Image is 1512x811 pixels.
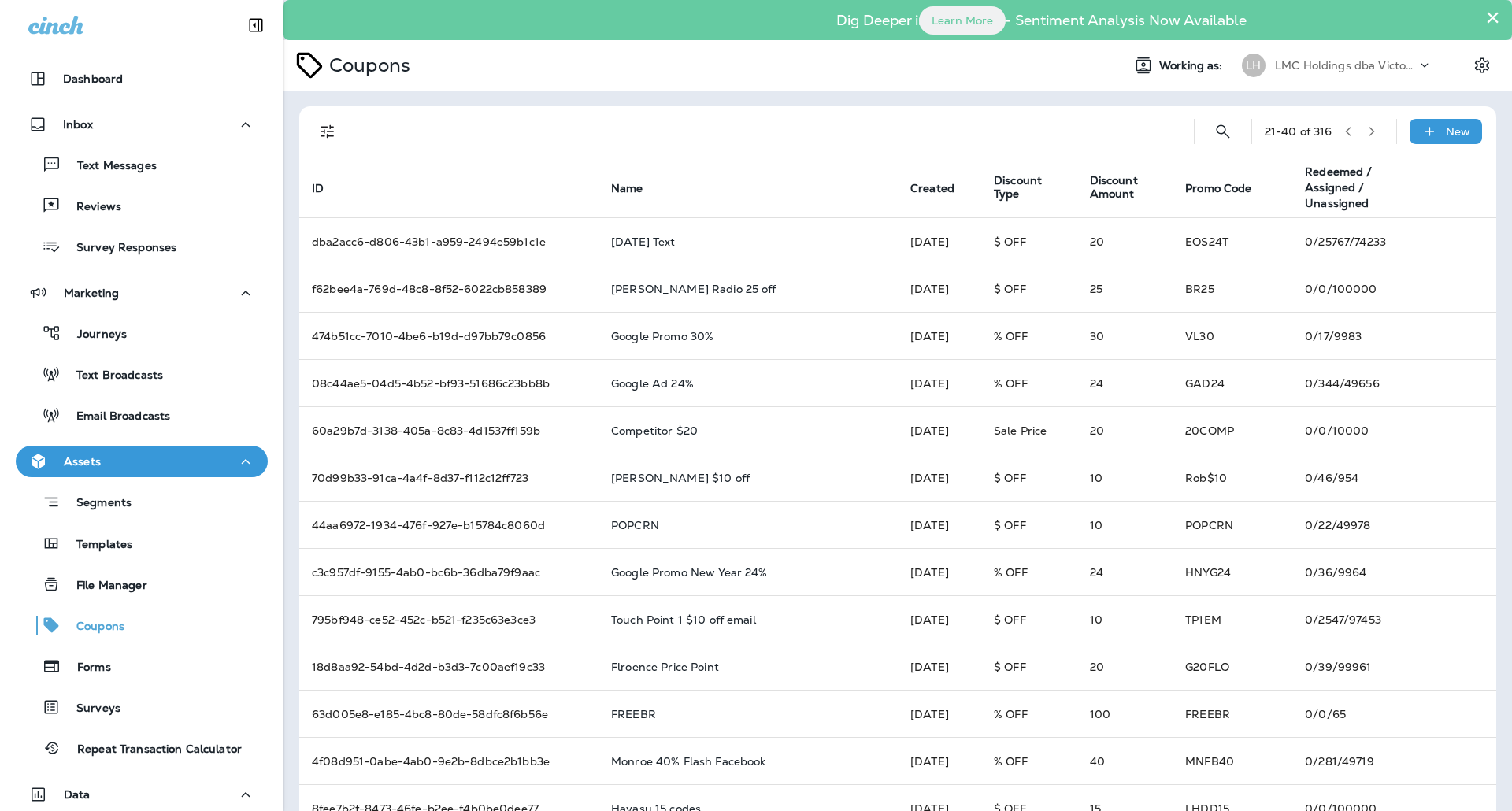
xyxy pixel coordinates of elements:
td: dba2acc6-d806-43b1-a959-2494e59b1c1e [299,218,598,265]
button: Email Broadcasts [16,398,268,431]
button: Inbox [16,109,268,140]
p: POPCRN [611,519,659,531]
td: 795bf948-ce52-452c-b521-f235c63e3ce3 [299,596,598,643]
button: Collapse Sidebar [234,9,278,41]
button: Learn More [919,6,1006,35]
td: 20 [1077,643,1173,691]
td: 4f08d951-0abe-4ab0-9e2b-8dbce2b1bb3e [299,738,598,785]
p: Dashboard [63,72,123,85]
button: Search Coupons [1207,116,1239,147]
p: Google Promo New Year 24% [611,566,768,579]
button: Journeys [16,317,268,350]
td: [DATE] [898,738,981,785]
span: Redeemed / Assigned / Unassigned [1305,165,1372,210]
td: 25 [1077,265,1173,313]
td: POPCRN [1173,502,1292,549]
span: Name [611,182,643,195]
button: Marketing [16,277,268,309]
td: BR25 [1173,265,1292,313]
td: FREEBR [1173,691,1292,738]
td: $ OFF [981,454,1077,502]
td: 0 / 344 / 49656 [1292,360,1496,407]
p: Text Broadcasts [61,368,163,383]
td: 474b51cc-7010-4be6-b19d-d97bb79c0856 [299,313,598,360]
p: Marketing [64,287,119,299]
td: 0 / 0 / 65 [1292,691,1496,738]
td: 30 [1077,313,1173,360]
td: 20 [1077,407,1173,454]
td: % OFF [981,738,1077,785]
td: c3c957df-9155-4ab0-bc6b-36dba79f9aac [299,549,598,596]
p: Data [64,788,91,801]
p: Touch Point 1 $10 off email [611,613,756,626]
td: [DATE] [898,596,981,643]
p: Coupons [61,620,124,635]
span: Discount Type [994,174,1051,201]
span: Name [611,181,664,195]
td: [DATE] [898,691,981,738]
td: 0 / 25767 / 74233 [1292,218,1496,265]
td: [DATE] [898,502,981,549]
button: Surveys [16,691,268,724]
p: FREEBR [611,708,656,720]
p: Templates [61,538,132,553]
span: Working as: [1159,59,1226,72]
button: Segments [16,485,268,519]
p: Segments [61,496,132,512]
p: Forms [61,661,111,676]
td: 18d8aa92-54bd-4d2d-b3d3-7c00aef19c33 [299,643,598,691]
td: [DATE] [898,360,981,407]
p: Survey Responses [61,241,176,256]
p: Reviews [61,200,121,215]
div: 21 - 40 of 316 [1265,125,1332,138]
button: Coupons [16,609,268,642]
td: f62bee4a-769d-48c8-8f52-6022cb858389 [299,265,598,313]
td: [DATE] [898,407,981,454]
td: $ OFF [981,265,1077,313]
p: Text Messages [61,159,157,174]
td: 10 [1077,596,1173,643]
button: Assets [16,446,268,477]
p: [DATE] Text [611,235,676,248]
td: 0 / 22 / 49978 [1292,502,1496,549]
td: 0 / 2547 / 97453 [1292,596,1496,643]
td: 100 [1077,691,1173,738]
p: Repeat Transaction Calculator [61,742,242,757]
td: Sale Price [981,407,1077,454]
td: 0 / 0 / 10000 [1292,407,1496,454]
td: 0 / 17 / 9983 [1292,313,1496,360]
span: Promo Code [1185,182,1251,195]
p: Journeys [61,328,127,343]
button: Templates [16,527,268,560]
button: Data [16,779,268,810]
span: Promo Code [1185,181,1272,195]
td: 24 [1077,360,1173,407]
td: [DATE] [898,313,981,360]
p: Coupons [323,54,410,77]
button: Repeat Transaction Calculator [16,731,268,765]
button: Survey Responses [16,230,268,263]
p: [PERSON_NAME] $10 off [611,472,750,484]
button: Text Messages [16,148,268,181]
td: $ OFF [981,218,1077,265]
td: 10 [1077,502,1173,549]
button: Text Broadcasts [16,357,268,391]
span: ID [312,181,344,195]
span: Created [910,182,954,195]
p: File Manager [61,579,147,594]
td: G20FLO [1173,643,1292,691]
td: 44aa6972-1934-476f-927e-b15784c8060d [299,502,598,549]
td: 24 [1077,549,1173,596]
td: $ OFF [981,502,1077,549]
p: LMC Holdings dba Victory Lane Quick Oil Change [1275,59,1417,72]
button: Close [1485,5,1500,30]
td: 08c44ae5-04d5-4b52-bf93-51686c23bb8b [299,360,598,407]
p: Assets [64,455,101,468]
td: 63d005e8-e185-4bc8-80de-58dfc8f6b56e [299,691,598,738]
td: [DATE] [898,549,981,596]
td: [DATE] [898,218,981,265]
p: Google Promo 30% [611,330,713,343]
span: Discount Type [994,174,1071,201]
td: MNFB40 [1173,738,1292,785]
td: % OFF [981,360,1077,407]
